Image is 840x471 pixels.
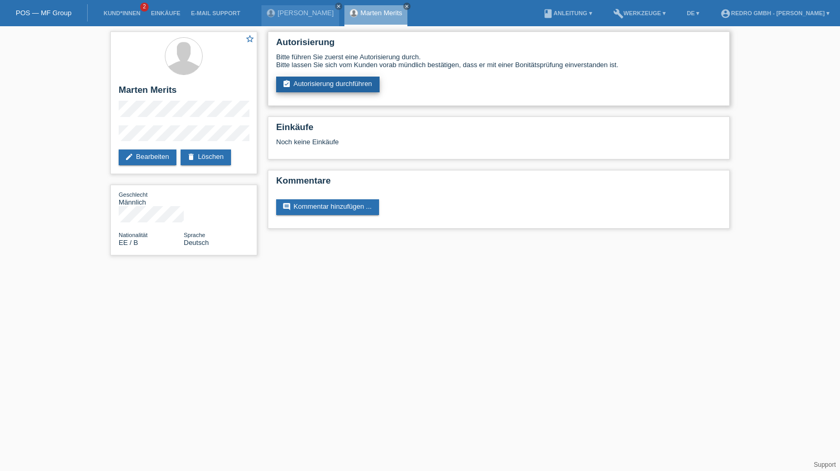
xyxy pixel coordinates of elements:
span: 2 [140,3,149,12]
a: Marten Merits [361,9,402,17]
a: deleteLöschen [181,149,231,165]
i: star_border [245,34,255,44]
span: Estland / B / 06.03.2021 [119,239,138,247]
a: E-Mail Support [186,10,246,16]
a: close [335,3,342,10]
a: [PERSON_NAME] [278,9,334,17]
a: buildWerkzeuge ▾ [608,10,671,16]
a: DE ▾ [681,10,705,16]
i: build [613,8,624,19]
a: commentKommentar hinzufügen ... [276,199,379,215]
span: Nationalität [119,232,148,238]
a: star_border [245,34,255,45]
span: Sprache [184,232,205,238]
i: close [336,4,341,9]
a: Support [814,461,836,468]
h2: Kommentare [276,176,721,191]
span: Deutsch [184,239,209,247]
i: account_circle [720,8,731,19]
a: editBearbeiten [119,149,176,165]
div: Männlich [119,190,184,206]
a: assignment_turned_inAutorisierung durchführen [276,77,380,92]
i: close [404,4,409,9]
i: assignment_turned_in [282,80,291,88]
a: Kund*innen [98,10,145,16]
i: comment [282,202,291,211]
div: Noch keine Einkäufe [276,138,721,154]
div: Bitte führen Sie zuerst eine Autorisierung durch. Bitte lassen Sie sich vom Kunden vorab mündlich... [276,53,721,69]
i: edit [125,153,133,161]
h2: Autorisierung [276,37,721,53]
i: delete [187,153,195,161]
a: close [403,3,411,10]
h2: Einkäufe [276,122,721,138]
a: POS — MF Group [16,9,71,17]
a: account_circleRedro GmbH - [PERSON_NAME] ▾ [715,10,835,16]
i: book [543,8,553,19]
h2: Marten Merits [119,85,249,101]
a: bookAnleitung ▾ [538,10,597,16]
span: Geschlecht [119,191,148,198]
a: Einkäufe [145,10,185,16]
